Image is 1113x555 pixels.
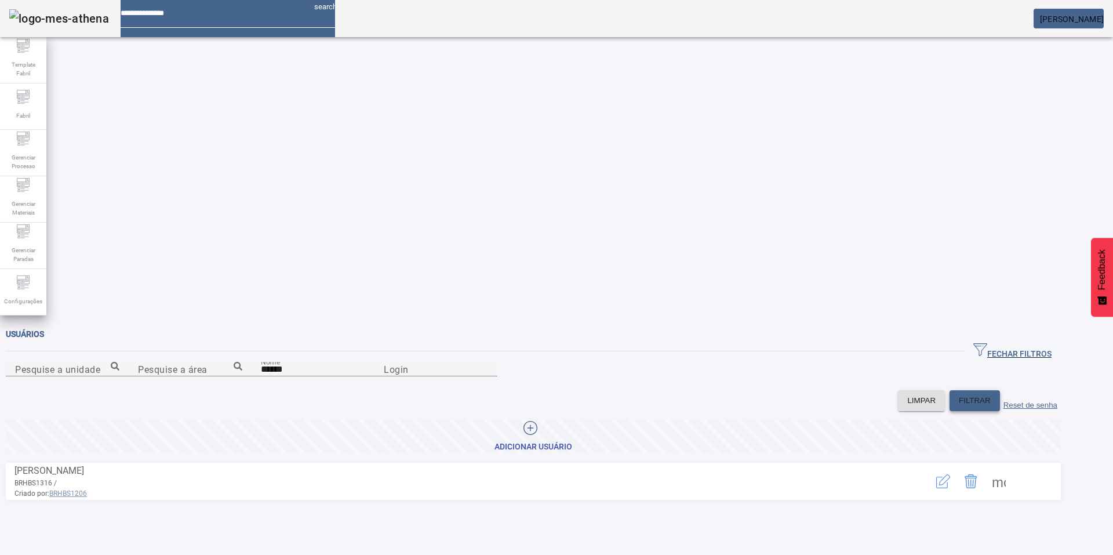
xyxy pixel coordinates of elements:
button: FECHAR FILTROS [964,341,1061,362]
mat-label: Pesquise a unidade [15,364,100,375]
span: [PERSON_NAME] [1040,14,1104,24]
span: Configurações [1,293,46,309]
input: Number [138,362,242,376]
div: Adicionar Usuário [494,441,572,453]
button: Reset de senha [1000,390,1061,411]
span: Gerenciar Processo [6,150,41,174]
button: FILTRAR [950,390,1000,411]
span: Gerenciar Materiais [6,196,41,220]
span: FILTRAR [959,395,991,407]
span: Feedback [1097,249,1107,290]
span: Gerenciar Paradas [6,242,41,267]
span: Criado por: [14,488,884,499]
span: Fabril [13,108,34,124]
span: FECHAR FILTROS [973,343,1052,360]
button: Adicionar Usuário [6,420,1061,454]
mat-label: Pesquise a área [138,364,208,375]
button: Mais [985,467,1013,495]
span: Usuários [6,329,44,339]
span: BRHBS1316 / [14,479,57,487]
span: BRHBS1206 [49,489,87,498]
img: logo-mes-athena [9,9,109,28]
span: Template Fabril [6,57,41,81]
span: LIMPAR [907,395,936,407]
button: Feedback - Mostrar pesquisa [1091,238,1113,317]
button: LIMPAR [898,390,945,411]
span: [PERSON_NAME] [14,465,84,476]
label: Reset de senha [1003,401,1057,409]
mat-label: Nome [261,357,280,365]
input: Number [15,362,119,376]
mat-label: Login [384,364,409,375]
button: Delete [957,467,985,495]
